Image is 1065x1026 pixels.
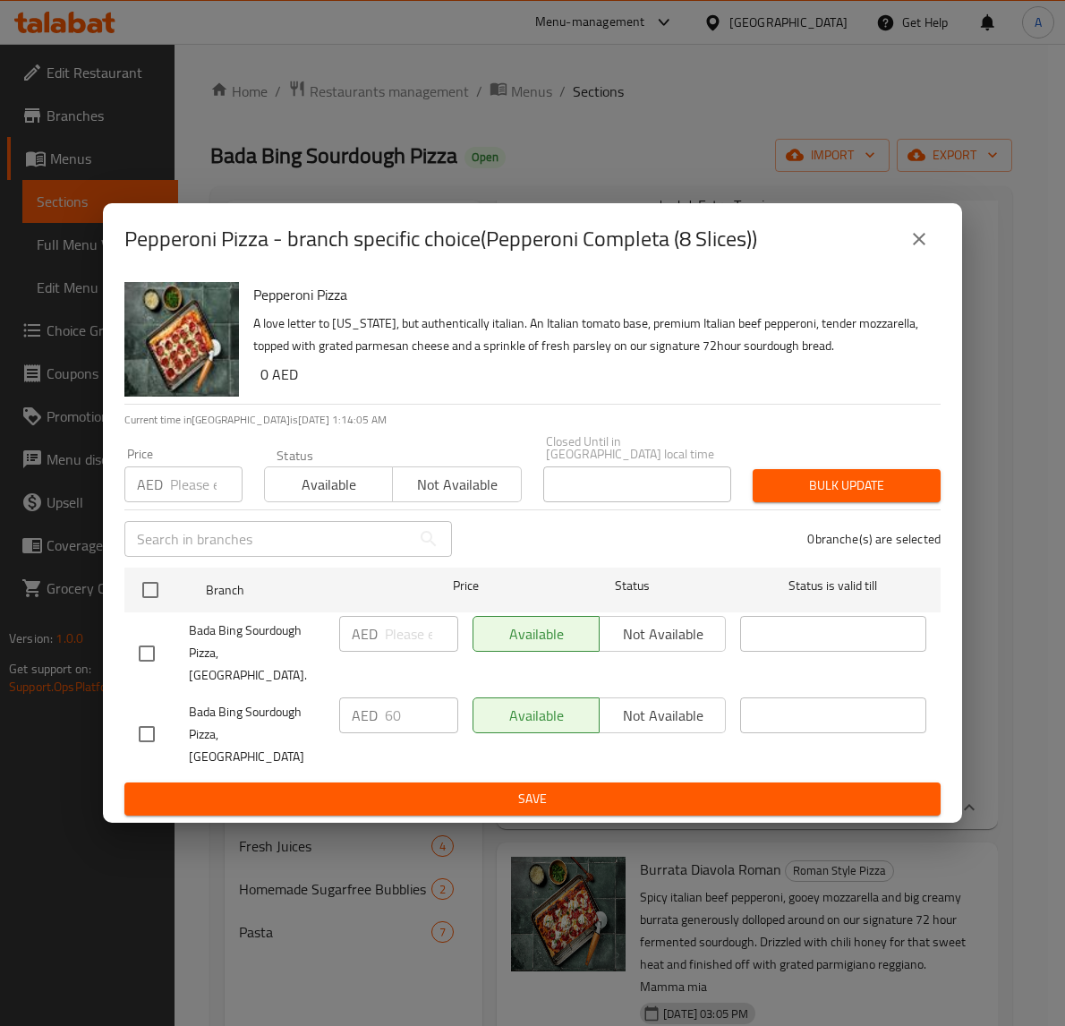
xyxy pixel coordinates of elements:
[206,579,392,602] span: Branch
[406,575,525,597] span: Price
[260,362,926,387] h6: 0 AED
[540,575,726,597] span: Status
[392,466,521,502] button: Not available
[124,782,941,816] button: Save
[124,521,411,557] input: Search in branches
[124,412,941,428] p: Current time in [GEOGRAPHIC_DATA] is [DATE] 1:14:05 AM
[352,705,378,726] p: AED
[264,466,393,502] button: Available
[767,475,926,497] span: Bulk update
[352,623,378,645] p: AED
[124,225,757,253] h2: Pepperoni Pizza - branch specific choice(Pepperoni Completa (8 Slices))
[898,218,941,261] button: close
[189,701,325,768] span: Bada Bing Sourdough Pizza, [GEOGRAPHIC_DATA]
[807,530,941,548] p: 0 branche(s) are selected
[385,697,458,733] input: Please enter price
[385,616,458,652] input: Please enter price
[253,282,926,307] h6: Pepperoni Pizza
[124,282,239,397] img: Pepperoni Pizza
[170,466,243,502] input: Please enter price
[137,474,163,495] p: AED
[272,472,386,498] span: Available
[189,620,325,687] span: Bada Bing Sourdough Pizza, [GEOGRAPHIC_DATA].
[400,472,514,498] span: Not available
[253,312,926,357] p: A love letter to [US_STATE], but authentically italian. An Italian tomato base, premium Italian b...
[753,469,941,502] button: Bulk update
[740,575,926,597] span: Status is valid till
[139,788,926,810] span: Save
